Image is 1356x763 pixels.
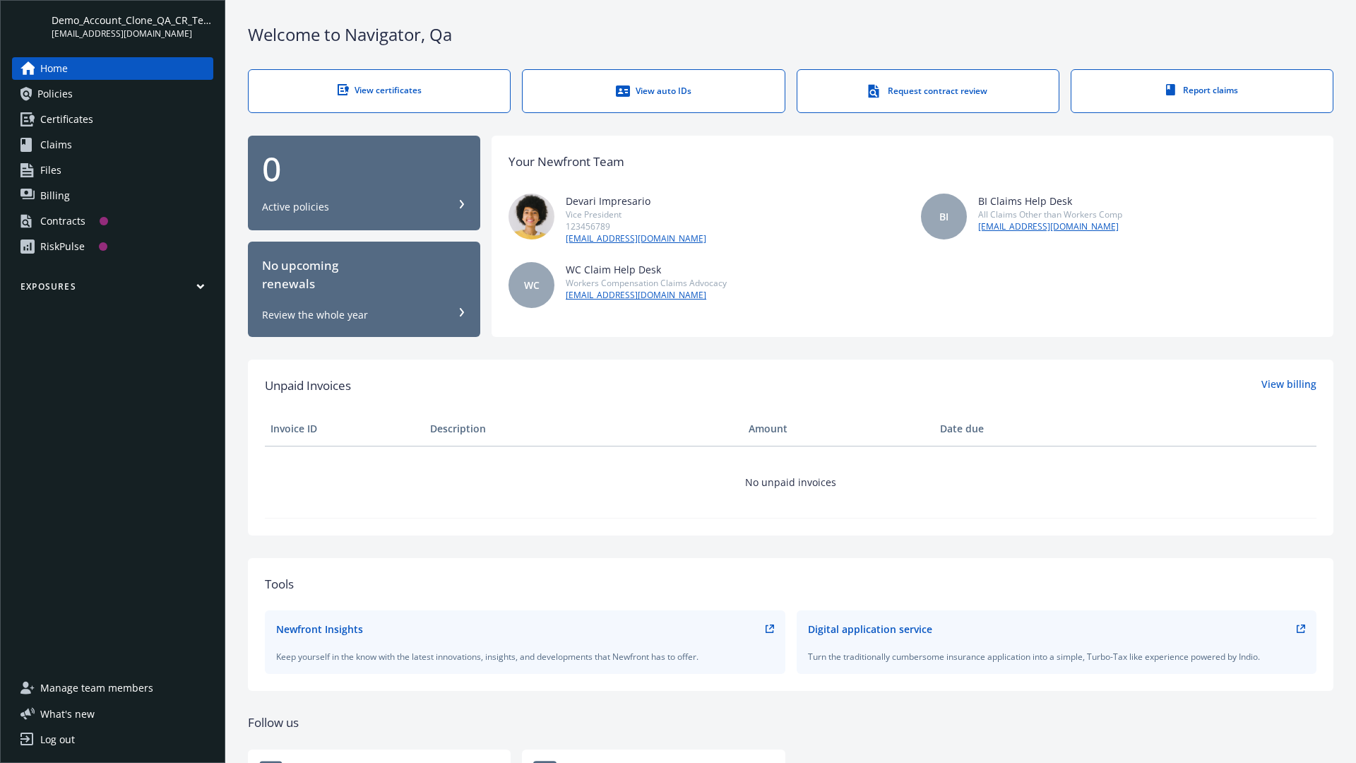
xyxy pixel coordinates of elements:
[551,84,756,98] div: View auto IDs
[40,108,93,131] span: Certificates
[524,278,540,292] span: WC
[277,84,482,96] div: View certificates
[40,210,85,232] div: Contracts
[40,706,95,721] span: What ' s new
[522,69,785,113] a: View auto IDs
[262,256,466,294] div: No upcoming renewals
[52,13,213,28] span: Demo_Account_Clone_QA_CR_Tests_Prospect
[978,208,1122,220] div: All Claims Other than Workers Comp
[262,200,329,214] div: Active policies
[265,446,1316,518] td: No unpaid invoices
[566,232,706,245] a: [EMAIL_ADDRESS][DOMAIN_NAME]
[265,575,1316,593] div: Tools
[52,12,213,40] button: Demo_Account_Clone_QA_CR_Tests_Prospect[EMAIL_ADDRESS][DOMAIN_NAME]
[12,706,117,721] button: What's new
[743,412,934,446] th: Amount
[934,412,1094,446] th: Date due
[12,677,213,699] a: Manage team members
[276,622,363,637] div: Newfront Insights
[566,289,727,302] a: [EMAIL_ADDRESS][DOMAIN_NAME]
[566,220,706,232] div: 123456789
[12,108,213,131] a: Certificates
[566,194,706,208] div: Devari Impresario
[40,728,75,751] div: Log out
[248,23,1333,47] div: Welcome to Navigator , Qa
[509,194,554,239] img: photo
[12,134,213,156] a: Claims
[12,12,40,40] img: yH5BAEAAAAALAAAAAABAAEAAAIBRAA7
[808,622,932,637] div: Digital application service
[12,83,213,105] a: Policies
[40,184,70,207] span: Billing
[248,136,480,231] button: 0Active policies
[566,277,727,289] div: Workers Compensation Claims Advocacy
[978,194,1122,208] div: BI Claims Help Desk
[265,412,424,446] th: Invoice ID
[424,412,743,446] th: Description
[566,208,706,220] div: Vice President
[40,159,61,182] span: Files
[978,220,1122,233] a: [EMAIL_ADDRESS][DOMAIN_NAME]
[265,377,351,395] span: Unpaid Invoices
[40,57,68,80] span: Home
[248,242,480,337] button: No upcomingrenewalsReview the whole year
[12,184,213,207] a: Billing
[1261,377,1316,395] a: View billing
[262,152,466,186] div: 0
[40,235,85,258] div: RiskPulse
[797,69,1059,113] a: Request contract review
[248,69,511,113] a: View certificates
[262,308,368,322] div: Review the whole year
[12,159,213,182] a: Files
[1071,69,1333,113] a: Report claims
[40,677,153,699] span: Manage team members
[40,134,72,156] span: Claims
[12,235,213,258] a: RiskPulse
[52,28,213,40] span: [EMAIL_ADDRESS][DOMAIN_NAME]
[826,84,1030,98] div: Request contract review
[12,210,213,232] a: Contracts
[37,83,73,105] span: Policies
[566,262,727,277] div: WC Claim Help Desk
[12,57,213,80] a: Home
[1100,84,1304,96] div: Report claims
[12,280,213,298] button: Exposures
[276,651,774,663] div: Keep yourself in the know with the latest innovations, insights, and developments that Newfront h...
[808,651,1306,663] div: Turn the traditionally cumbersome insurance application into a simple, Turbo-Tax like experience ...
[248,714,1333,732] div: Follow us
[939,209,948,224] span: BI
[509,153,624,171] div: Your Newfront Team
